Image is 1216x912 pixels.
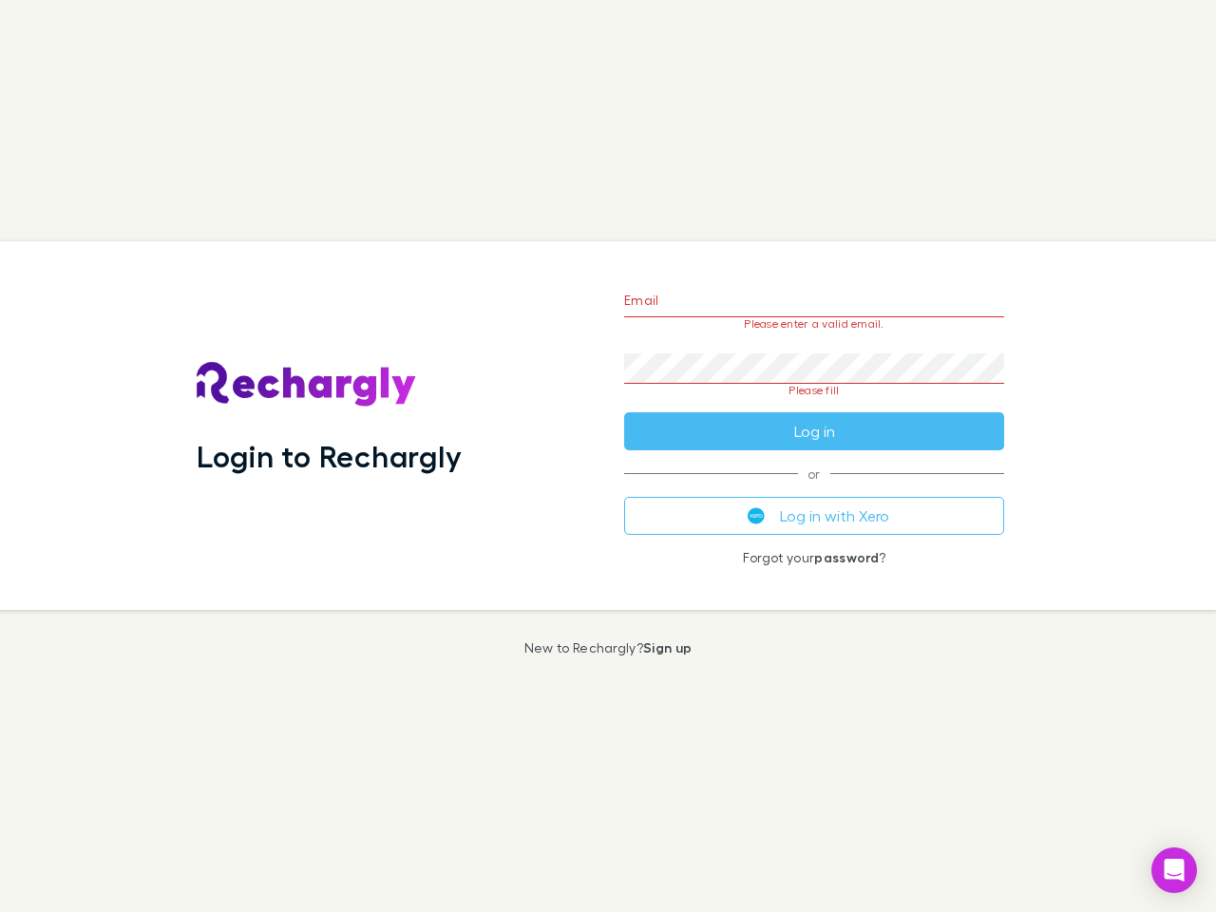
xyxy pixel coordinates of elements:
span: or [624,473,1004,474]
button: Log in [624,412,1004,450]
p: Please fill [624,384,1004,397]
img: Rechargly's Logo [197,362,417,408]
a: password [814,549,879,565]
p: Please enter a valid email. [624,317,1004,331]
p: New to Rechargly? [524,640,693,655]
p: Forgot your ? [624,550,1004,565]
h1: Login to Rechargly [197,438,462,474]
a: Sign up [643,639,692,655]
div: Open Intercom Messenger [1151,847,1197,893]
img: Xero's logo [748,507,765,524]
button: Log in with Xero [624,497,1004,535]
